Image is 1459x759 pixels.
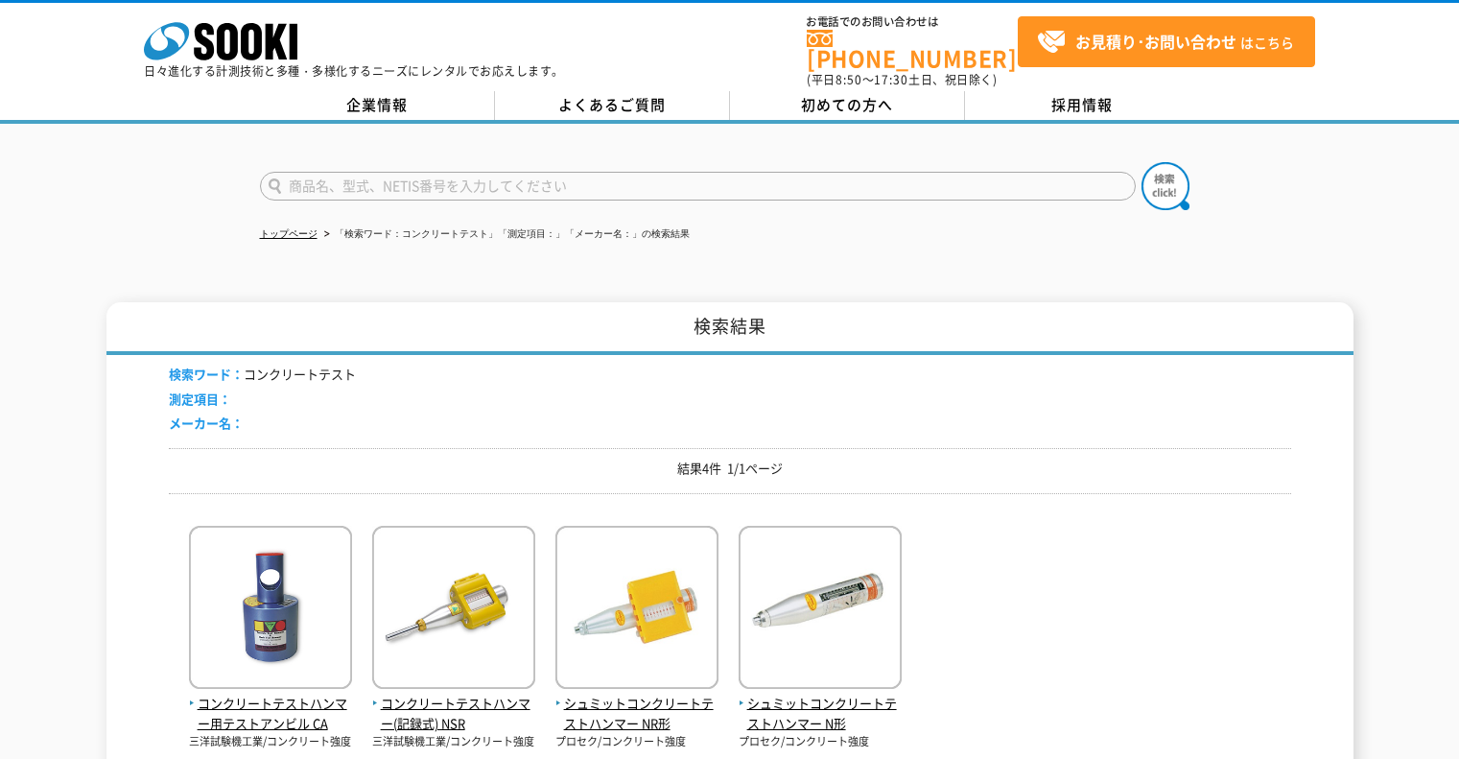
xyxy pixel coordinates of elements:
p: プロセク/コンクリート強度 [739,734,902,750]
span: メーカー名： [169,414,244,432]
p: プロセク/コンクリート強度 [555,734,718,750]
a: シュミットコンクリートテストハンマー N形 [739,674,902,733]
span: シュミットコンクリートテストハンマー NR形 [555,694,718,734]
h1: 検索結果 [106,302,1353,355]
a: シュミットコンクリートテストハンマー NR形 [555,674,718,733]
span: 検索ワード： [169,365,244,383]
span: コンクリートテストハンマー用テストアンビル CA [189,694,352,734]
span: はこちら [1037,28,1294,57]
img: NR形 [555,526,718,694]
a: 企業情報 [260,91,495,120]
a: トップページ [260,228,318,239]
a: 採用情報 [965,91,1200,120]
span: 17:30 [874,71,908,88]
img: NSR [372,526,535,694]
li: コンクリートテスト [169,365,356,385]
img: CA [189,526,352,694]
span: 初めての方へ [801,94,893,115]
span: 測定項目： [169,390,231,408]
a: お見積り･お問い合わせはこちら [1018,16,1315,67]
img: N形 [739,526,902,694]
span: お電話でのお問い合わせは [807,16,1018,28]
p: 三洋試験機工業/コンクリート強度 [372,734,535,750]
a: 初めての方へ [730,91,965,120]
p: 結果4件 1/1ページ [169,459,1291,479]
a: コンクリートテストハンマー用テストアンビル CA [189,674,352,733]
input: 商品名、型式、NETIS番号を入力してください [260,172,1136,201]
p: 日々進化する計測技術と多種・多様化するニーズにレンタルでお応えします。 [144,65,564,77]
span: (平日 ～ 土日、祝日除く) [807,71,997,88]
span: 8:50 [835,71,862,88]
p: 三洋試験機工業/コンクリート強度 [189,734,352,750]
span: シュミットコンクリートテストハンマー N形 [739,694,902,734]
span: コンクリートテストハンマー(記録式) NSR [372,694,535,734]
img: btn_search.png [1141,162,1189,210]
li: 「検索ワード：コンクリートテスト」「測定項目：」「メーカー名：」の検索結果 [320,225,690,245]
a: コンクリートテストハンマー(記録式) NSR [372,674,535,733]
a: よくあるご質問 [495,91,730,120]
a: [PHONE_NUMBER] [807,30,1018,69]
strong: お見積り･お問い合わせ [1075,30,1236,53]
